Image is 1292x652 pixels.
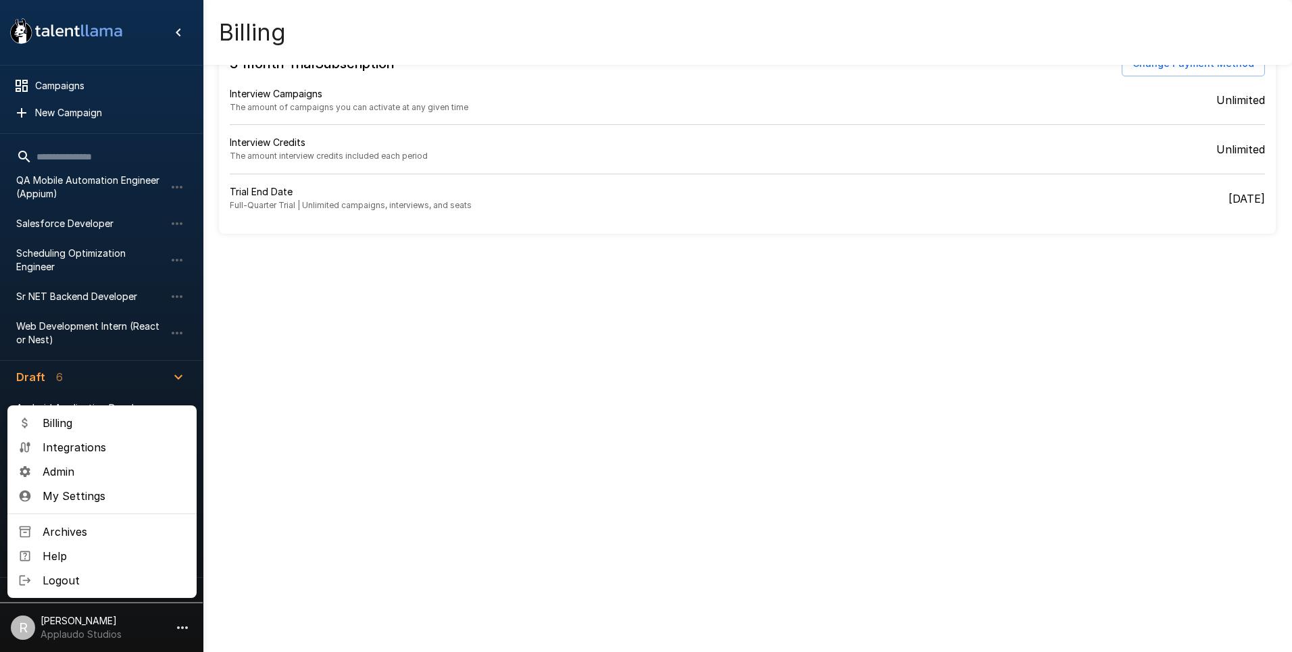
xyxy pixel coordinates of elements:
[43,439,186,455] span: Integrations
[43,463,186,480] span: Admin
[43,572,186,588] span: Logout
[43,524,186,540] span: Archives
[43,415,186,431] span: Billing
[43,488,186,504] span: My Settings
[43,548,186,564] span: Help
